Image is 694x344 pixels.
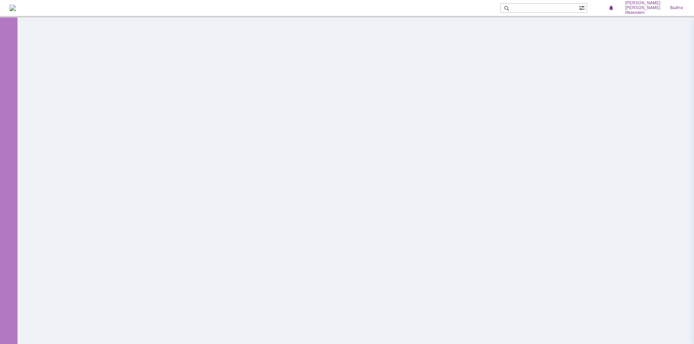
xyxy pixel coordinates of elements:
span: [PERSON_NAME] [625,1,661,6]
span: Иванович [625,10,661,15]
a: Перейти на домашнюю страницу [10,5,16,11]
span: Расширенный поиск [579,4,587,11]
img: logo [10,5,16,11]
span: [PERSON_NAME] [625,6,661,10]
